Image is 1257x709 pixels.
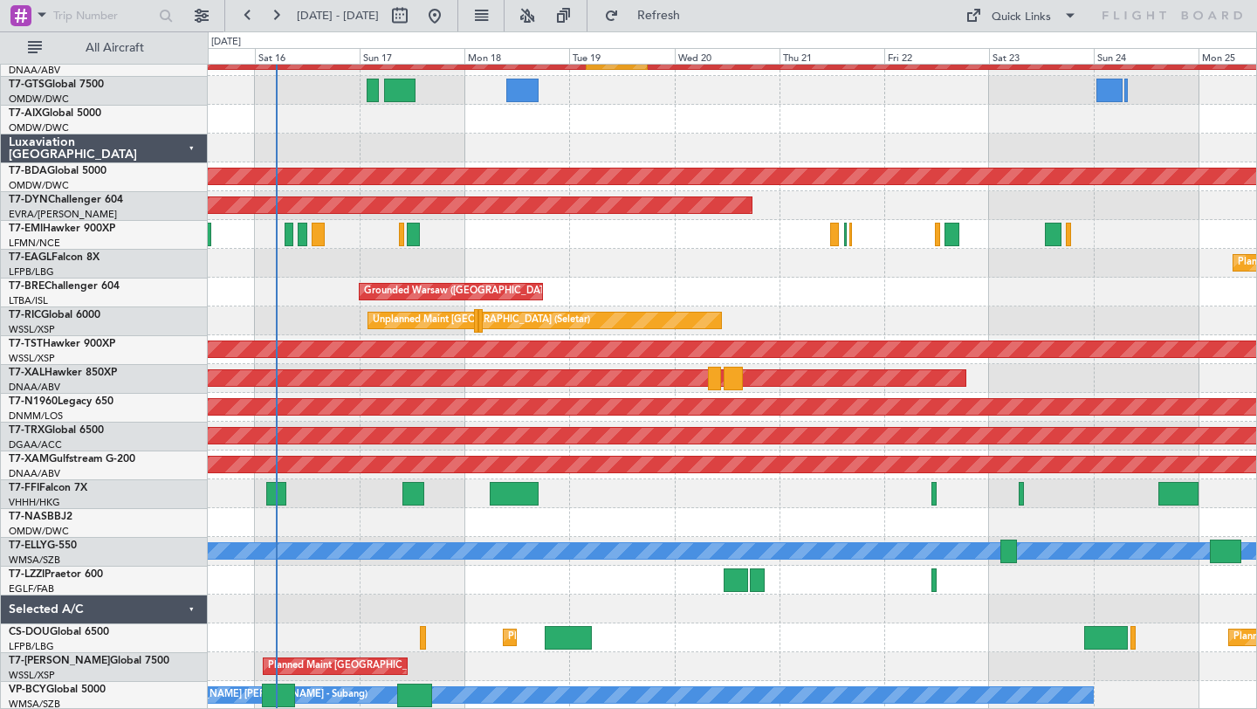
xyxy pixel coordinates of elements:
a: DNAA/ABV [9,64,60,77]
div: Sat 16 [255,48,360,64]
span: T7-BDA [9,166,47,176]
div: Quick Links [992,9,1051,26]
div: Planned Maint [GEOGRAPHIC_DATA] (Seletar) [268,653,473,679]
a: LFMN/NCE [9,237,60,250]
a: T7-EAGLFalcon 8X [9,252,100,263]
a: T7-GTSGlobal 7500 [9,79,104,90]
span: T7-DYN [9,195,48,205]
a: OMDW/DWC [9,525,69,538]
a: OMDW/DWC [9,93,69,106]
span: T7-EAGL [9,252,52,263]
a: VHHH/HKG [9,496,60,509]
div: Sat 23 [989,48,1094,64]
a: LFPB/LBG [9,640,54,653]
button: All Aircraft [19,34,189,62]
a: CS-DOUGlobal 6500 [9,627,109,637]
a: OMDW/DWC [9,121,69,134]
span: T7-GTS [9,79,45,90]
div: Planned Maint [GEOGRAPHIC_DATA] ([GEOGRAPHIC_DATA]) [508,624,783,650]
button: Refresh [596,2,701,30]
a: LFPB/LBG [9,265,54,279]
span: [DATE] - [DATE] [297,8,379,24]
span: T7-XAL [9,368,45,378]
span: T7-NAS [9,512,47,522]
div: Sun 24 [1094,48,1199,64]
a: WSSL/XSP [9,669,55,682]
a: DGAA/ACC [9,438,62,451]
a: T7-TRXGlobal 6500 [9,425,104,436]
a: T7-DYNChallenger 604 [9,195,123,205]
span: T7-FFI [9,483,39,493]
a: T7-BDAGlobal 5000 [9,166,106,176]
a: T7-NASBBJ2 [9,512,72,522]
a: OMDW/DWC [9,179,69,192]
a: T7-LZZIPraetor 600 [9,569,103,580]
a: T7-N1960Legacy 650 [9,396,113,407]
span: T7-RIC [9,310,41,320]
span: VP-BCY [9,685,46,695]
span: T7-TST [9,339,43,349]
a: WSSL/XSP [9,352,55,365]
span: T7-XAM [9,454,49,465]
a: WMSA/SZB [9,554,60,567]
div: [DATE] [211,35,241,50]
a: T7-XALHawker 850XP [9,368,117,378]
div: Tue 19 [569,48,674,64]
span: T7-AIX [9,108,42,119]
a: T7-[PERSON_NAME]Global 7500 [9,656,169,666]
button: Quick Links [957,2,1086,30]
span: T7-N1960 [9,396,58,407]
div: Sun 17 [360,48,464,64]
a: EVRA/[PERSON_NAME] [9,208,117,221]
a: DNAA/ABV [9,467,60,480]
div: Wed 20 [675,48,780,64]
a: T7-ELLYG-550 [9,540,77,551]
a: T7-BREChallenger 604 [9,281,120,292]
div: Thu 21 [780,48,884,64]
span: T7-EMI [9,224,43,234]
span: T7-ELLY [9,540,47,551]
a: T7-EMIHawker 900XP [9,224,115,234]
a: DNAA/ABV [9,381,60,394]
span: CS-DOU [9,627,50,637]
span: Refresh [622,10,696,22]
div: Mon 18 [464,48,569,64]
a: T7-AIXGlobal 5000 [9,108,101,119]
div: Fri 22 [884,48,989,64]
a: T7-RICGlobal 6000 [9,310,100,320]
a: T7-TSTHawker 900XP [9,339,115,349]
span: T7-[PERSON_NAME] [9,656,110,666]
input: Trip Number [53,3,154,29]
span: T7-LZZI [9,569,45,580]
a: T7-XAMGulfstream G-200 [9,454,135,465]
div: Grounded Warsaw ([GEOGRAPHIC_DATA]) [364,279,556,305]
a: T7-FFIFalcon 7X [9,483,87,493]
a: LTBA/ISL [9,294,48,307]
span: All Aircraft [45,42,184,54]
span: T7-TRX [9,425,45,436]
a: VP-BCYGlobal 5000 [9,685,106,695]
a: DNMM/LOS [9,410,63,423]
a: EGLF/FAB [9,582,54,595]
div: Unplanned Maint [GEOGRAPHIC_DATA] (Seletar) [373,307,590,334]
span: T7-BRE [9,281,45,292]
a: WSSL/XSP [9,323,55,336]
